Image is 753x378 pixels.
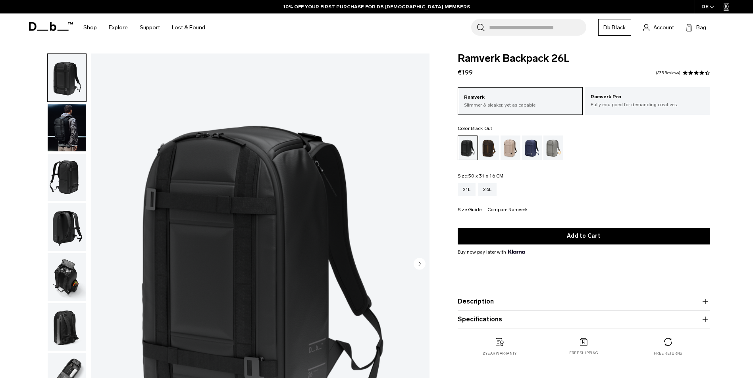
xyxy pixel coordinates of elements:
button: Compare Ramverk [487,207,528,213]
img: Ramverk Backpack 26L Black Out [48,203,86,251]
img: {"height" => 20, "alt" => "Klarna"} [508,250,525,254]
span: Ramverk Backpack 26L [458,53,710,64]
button: Specifications [458,315,710,324]
a: Support [140,13,160,42]
legend: Color: [458,126,493,131]
span: Bag [696,23,706,32]
p: Fully equipped for demanding creatives. [591,101,704,108]
img: Ramverk Backpack 26L Black Out [48,253,86,301]
button: Description [458,297,710,306]
img: Ramverk Backpack 26L Black Out [48,104,86,151]
button: Ramverk Backpack 26L Black Out [47,53,87,102]
button: Size Guide [458,207,481,213]
button: Ramverk Backpack 26L Black Out [47,203,87,251]
span: Account [653,23,674,32]
p: Slimmer & sleaker, yet as capable. [464,101,577,109]
a: Lost & Found [172,13,205,42]
a: Shop [83,13,97,42]
nav: Main Navigation [77,13,211,42]
a: Account [643,23,674,32]
button: Bag [686,23,706,32]
img: Ramverk Backpack 26L Black Out [48,303,86,351]
a: Sand Grey [543,136,563,160]
img: Ramverk Backpack 26L Black Out [48,54,86,101]
a: 26L [478,183,497,196]
p: Ramverk [464,94,577,101]
img: Ramverk Backpack 26L Black Out [48,154,86,201]
button: Ramverk Backpack 26L Black Out [47,153,87,202]
a: Black Out [458,136,478,160]
a: Db Black [598,19,631,36]
legend: Size: [458,174,504,178]
p: Free returns [654,351,682,356]
a: 21L [458,183,476,196]
a: Blue Hour [522,136,542,160]
button: Ramverk Backpack 26L Black Out [47,103,87,152]
a: Ramverk Pro Fully equipped for demanding creatives. [585,87,710,114]
p: 2 year warranty [483,351,517,356]
button: Ramverk Backpack 26L Black Out [47,303,87,351]
span: Black Out [471,126,492,131]
span: 50 x 31 x 16 CM [468,173,504,179]
button: Ramverk Backpack 26L Black Out [47,253,87,301]
a: 235 reviews [656,71,680,75]
span: Buy now pay later with [458,248,525,256]
a: Fogbow Beige [501,136,520,160]
button: Add to Cart [458,228,710,244]
a: 10% OFF YOUR FIRST PURCHASE FOR DB [DEMOGRAPHIC_DATA] MEMBERS [283,3,470,10]
p: Free shipping [569,350,598,356]
a: Espresso [479,136,499,160]
a: Explore [109,13,128,42]
p: Ramverk Pro [591,93,704,101]
button: Next slide [414,258,426,271]
span: €199 [458,69,473,76]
